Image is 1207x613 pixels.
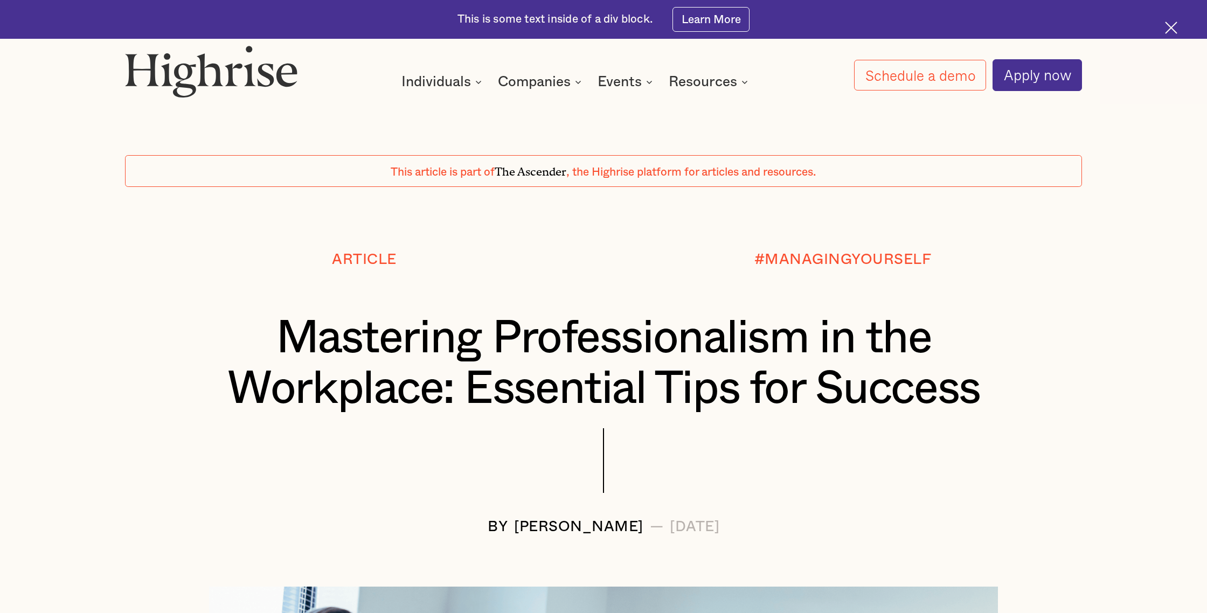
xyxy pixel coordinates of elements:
span: , the Highrise platform for articles and resources. [566,166,816,178]
a: Schedule a demo [854,60,986,91]
div: Companies [498,75,585,88]
div: Individuals [401,75,485,88]
img: Highrise logo [125,45,298,97]
a: Learn More [672,7,750,31]
a: Apply now [993,59,1082,90]
div: Resources [669,75,751,88]
div: #MANAGINGYOURSELF [754,252,932,268]
div: Events [598,75,656,88]
div: This is some text inside of a div block. [457,12,653,27]
div: — [650,519,664,535]
div: BY [488,519,508,535]
div: [PERSON_NAME] [514,519,643,535]
div: Resources [669,75,737,88]
span: This article is part of [391,166,495,178]
img: Cross icon [1165,22,1177,34]
div: Article [332,252,397,268]
div: Events [598,75,642,88]
div: Companies [498,75,571,88]
div: Individuals [401,75,471,88]
span: The Ascender [495,162,566,176]
div: [DATE] [670,519,719,535]
h1: Mastering Professionalism in the Workplace: Essential Tips for Success [171,313,1036,414]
